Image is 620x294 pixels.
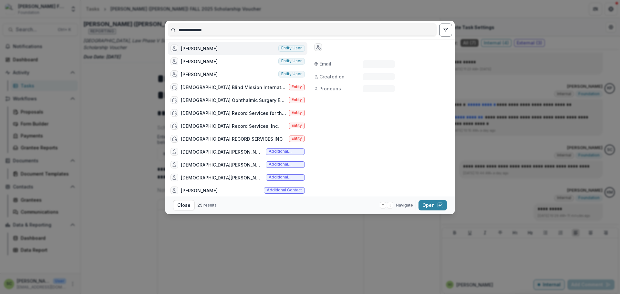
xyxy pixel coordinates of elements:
button: toggle filters [439,24,452,36]
div: [PERSON_NAME] [181,71,218,78]
div: [DEMOGRAPHIC_DATA][PERSON_NAME] [181,161,263,168]
div: [DEMOGRAPHIC_DATA] Record Services for the Blind [181,110,286,117]
span: Created on [319,73,345,80]
div: [DEMOGRAPHIC_DATA] Blind Mission International, Inc. (CBM) [181,84,286,91]
span: Entity [292,85,302,89]
span: Entity user [281,59,302,63]
button: Close [173,200,195,210]
div: [PERSON_NAME] [181,187,218,194]
span: 25 [197,203,202,208]
span: Additional contact [269,175,302,179]
span: Navigate [396,202,413,208]
div: [DEMOGRAPHIC_DATA][PERSON_NAME] [181,148,263,155]
div: [DEMOGRAPHIC_DATA][PERSON_NAME] [181,174,263,181]
div: [DEMOGRAPHIC_DATA] RECORD SERVICES INC [181,136,283,142]
span: Email [319,60,331,67]
span: Entity [292,97,302,102]
span: Pronouns [319,85,341,92]
div: [DEMOGRAPHIC_DATA] Record Services, Inc. [181,123,279,129]
span: Additional contact [269,162,302,167]
span: Additional contact [267,188,302,192]
span: Additional contact [269,149,302,154]
div: [PERSON_NAME] [181,58,218,65]
span: Entity user [281,72,302,76]
span: results [203,203,217,208]
div: [PERSON_NAME] [181,45,218,52]
span: Entity user [281,46,302,50]
span: Entity [292,123,302,128]
div: [DEMOGRAPHIC_DATA] Ophthalmic Surgery Expedition Network [181,97,286,104]
span: Entity [292,136,302,141]
button: Open [418,200,447,210]
span: Entity [292,110,302,115]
